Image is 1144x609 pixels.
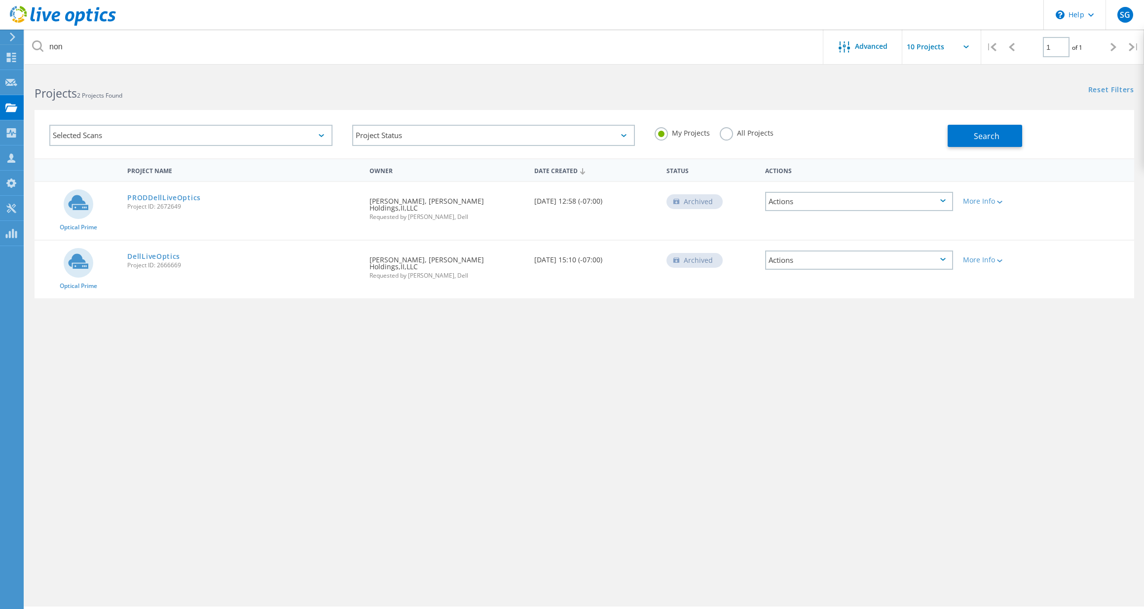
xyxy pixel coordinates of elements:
div: [DATE] 15:10 (-07:00) [529,241,661,273]
span: of 1 [1072,43,1082,52]
span: Advanced [855,43,887,50]
span: Project ID: 2672649 [127,204,359,210]
div: More Info [963,198,1041,205]
a: DellLiveOptics [127,253,180,260]
div: Project Name [122,161,364,179]
span: Search [974,131,999,142]
a: PRODDellLiveOptics [127,194,201,201]
div: Archived [666,253,723,268]
label: All Projects [720,127,774,137]
div: Actions [765,251,953,270]
span: 2 Projects Found [77,91,122,100]
div: More Info [963,256,1041,263]
b: Projects [35,85,77,101]
div: [DATE] 12:58 (-07:00) [529,182,661,215]
div: [PERSON_NAME], [PERSON_NAME] Holdings,II,LLC [365,182,529,230]
div: Selected Scans [49,125,332,146]
span: SG [1120,11,1130,19]
span: Requested by [PERSON_NAME], Dell [369,214,524,220]
svg: \n [1056,10,1065,19]
a: Reset Filters [1088,86,1134,95]
span: Optical Prime [60,224,97,230]
a: Live Optics Dashboard [10,21,116,28]
div: Actions [765,192,953,211]
span: Project ID: 2666669 [127,262,359,268]
div: | [981,30,1001,65]
span: Optical Prime [60,283,97,289]
div: Project Status [352,125,635,146]
span: Requested by [PERSON_NAME], Dell [369,273,524,279]
input: Search projects by name, owner, ID, company, etc [25,30,824,64]
div: Actions [760,161,958,179]
button: Search [948,125,1022,147]
div: | [1124,30,1144,65]
div: Date Created [529,161,661,179]
div: Status [662,161,761,179]
div: Archived [666,194,723,209]
div: Owner [365,161,529,179]
label: My Projects [655,127,710,137]
div: [PERSON_NAME], [PERSON_NAME] Holdings,II,LLC [365,241,529,288]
